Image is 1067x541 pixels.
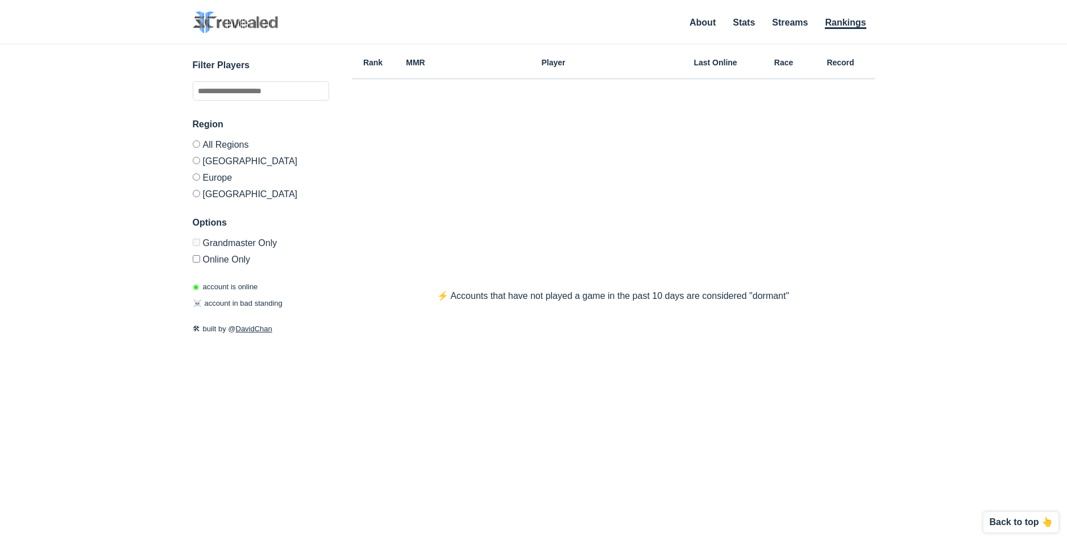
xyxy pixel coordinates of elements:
[193,323,329,335] p: built by @
[193,140,329,152] label: All Regions
[193,255,200,263] input: Online Only
[395,59,437,66] h6: MMR
[437,59,670,66] h6: Player
[193,282,199,291] span: ◉
[989,518,1053,527] p: Back to top 👆
[193,157,200,164] input: [GEOGRAPHIC_DATA]
[807,59,875,66] h6: Record
[193,140,200,148] input: All Regions
[772,18,808,27] a: Streams
[236,324,272,333] a: DavidChan
[193,59,329,72] h3: Filter Players
[193,190,200,197] input: [GEOGRAPHIC_DATA]
[193,239,200,246] input: Grandmaster Only
[193,239,329,251] label: Only Show accounts currently in Grandmaster
[193,118,329,131] h3: Region
[193,152,329,169] label: [GEOGRAPHIC_DATA]
[193,251,329,264] label: Only show accounts currently laddering
[690,18,716,27] a: About
[352,59,395,66] h6: Rank
[761,59,807,66] h6: Race
[193,185,329,199] label: [GEOGRAPHIC_DATA]
[670,59,761,66] h6: Last Online
[193,173,200,181] input: Europe
[193,11,278,34] img: SC2 Revealed
[414,289,812,303] p: ⚡️ Accounts that have not played a game in the past 10 days are considered "dormant"
[733,18,755,27] a: Stats
[193,216,329,230] h3: Options
[193,324,200,333] span: 🛠
[193,298,283,309] p: account in bad standing
[193,299,202,307] span: ☠️
[825,18,866,29] a: Rankings
[193,169,329,185] label: Europe
[193,281,258,293] p: account is online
